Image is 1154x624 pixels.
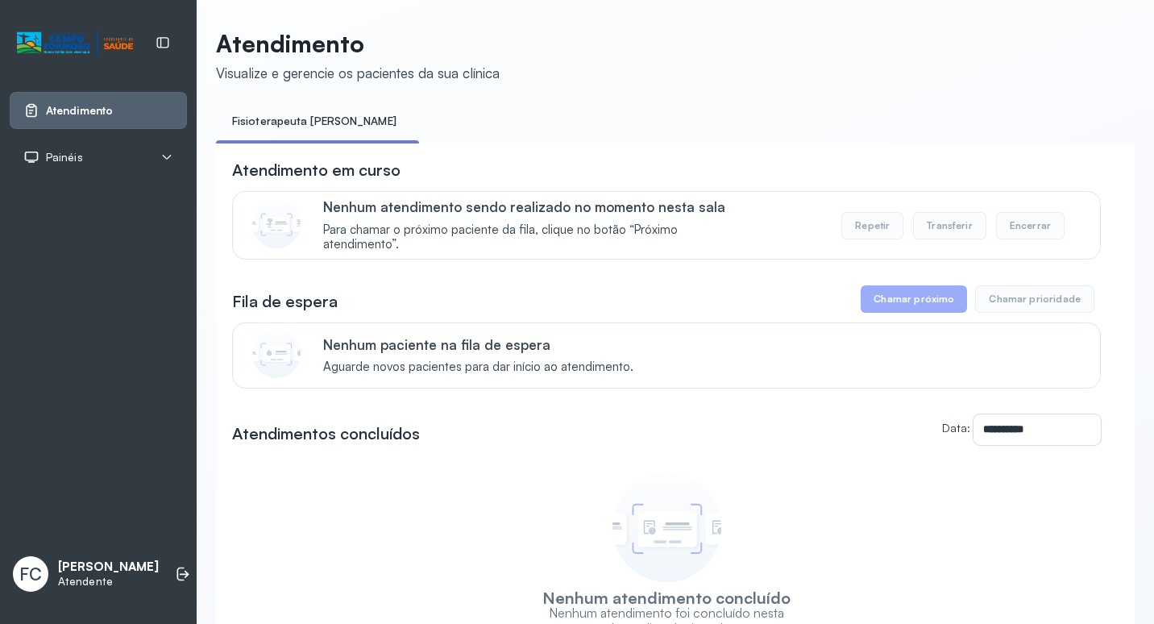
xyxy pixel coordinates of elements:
p: Atendimento [216,29,500,58]
p: Nenhum atendimento sendo realizado no momento nesta sala [323,198,749,215]
h3: Fila de espera [232,290,338,313]
a: Fisioterapeuta [PERSON_NAME] [216,108,413,135]
button: Repetir [841,212,903,239]
h3: Atendimentos concluídos [232,422,420,445]
p: Nenhum paciente na fila de espera [323,336,633,353]
h3: Atendimento em curso [232,159,401,181]
img: Logotipo do estabelecimento [17,30,133,56]
button: Chamar prioridade [975,285,1094,313]
span: Para chamar o próximo paciente da fila, clique no botão “Próximo atendimento”. [323,223,749,253]
p: Atendente [58,575,159,589]
span: Atendimento [46,104,113,118]
span: Painéis [46,151,83,164]
img: Imagem de CalloutCard [252,200,301,248]
p: [PERSON_NAME] [58,560,159,575]
span: Aguarde novos pacientes para dar início ao atendimento. [323,360,633,375]
button: Encerrar [996,212,1065,239]
img: Imagem de CalloutCard [252,330,301,378]
h3: Nenhum atendimento concluído [542,590,791,605]
div: Visualize e gerencie os pacientes da sua clínica [216,64,500,81]
a: Atendimento [23,102,173,119]
button: Chamar próximo [861,285,967,313]
button: Transferir [913,212,986,239]
img: Imagem de empty state [612,473,721,582]
label: Data: [942,421,970,435]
